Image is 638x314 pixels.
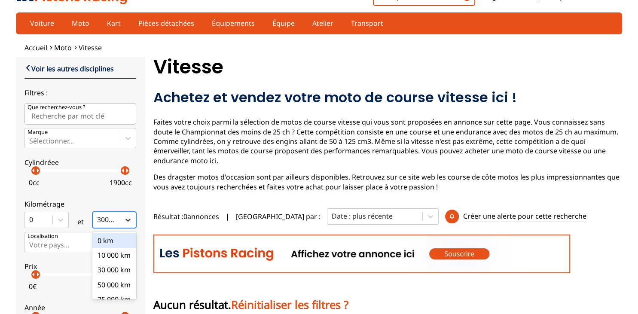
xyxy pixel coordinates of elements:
[66,16,95,30] a: Moto
[27,232,58,240] p: Localisation
[33,269,43,280] p: arrow_right
[236,212,321,221] p: [GEOGRAPHIC_DATA] par :
[92,277,137,292] div: 50 000 km
[97,216,99,223] input: 3000000 km10 000 km30 000 km50 000 km75 000 km100 000 km130 000 km
[92,262,137,277] div: 30 000 km
[92,292,137,307] div: 75 000 km
[153,212,219,221] span: Résultat : 0 annonces
[24,103,136,125] input: Que recherchez-vous ?
[24,63,114,73] a: Voir les autres disciplines
[92,233,137,248] div: 0 km
[307,16,339,30] a: Atelier
[29,178,40,187] p: 0 cc
[153,89,622,106] h2: Achetez et vendez votre moto de course vitesse ici !
[226,212,229,221] span: |
[101,16,126,30] a: Kart
[24,88,136,98] p: Filtres :
[29,137,31,145] input: MarqueSélectionner...
[463,211,586,221] p: Créer une alerte pour cette recherche
[153,57,622,77] h1: Vitesse
[133,16,200,30] a: Pièces détachées
[29,216,31,223] input: 0
[153,117,622,165] p: Faites votre choix parmi la sélection de motos de course vitesse qui vous sont proposées en annon...
[24,43,47,52] a: Accueil
[24,303,136,312] p: Année
[28,269,39,280] p: arrow_left
[29,282,37,291] p: 0 €
[24,262,136,271] p: Prix
[122,165,132,176] p: arrow_right
[118,165,128,176] p: arrow_left
[29,241,31,249] input: Votre pays...
[231,297,348,312] span: Réinitialiser les filtres ?
[153,297,348,313] p: Aucun résultat.
[27,104,85,111] p: Que recherchez-vous ?
[33,165,43,176] p: arrow_right
[77,217,84,226] p: et
[24,199,136,209] p: Kilométrage
[27,128,48,136] p: Marque
[24,16,60,30] a: Voiture
[24,158,136,167] p: Cylindréee
[92,248,137,262] div: 10 000 km
[153,172,622,192] p: Des dragster motos d'occasion sont par ailleurs disponibles. Retrouvez sur ce site web les course...
[345,16,389,30] a: Transport
[28,165,39,176] p: arrow_left
[206,16,260,30] a: Équipements
[79,43,102,52] a: Vitesse
[110,178,132,187] p: 1900 cc
[54,43,72,52] a: Moto
[267,16,300,30] a: Équipe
